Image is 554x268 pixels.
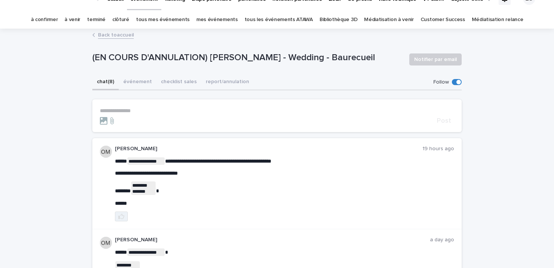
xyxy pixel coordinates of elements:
a: tous les événements ATAWA [245,11,313,29]
button: Post [434,117,454,124]
a: clôturé [112,11,129,29]
a: mes événements [196,11,238,29]
p: (EN COURS D'ANNULATION) [PERSON_NAME] - Wedding - Baurecueil [92,52,403,63]
span: Notifier par email [414,56,457,63]
p: Follow [433,79,449,85]
button: like this post [115,212,128,221]
p: [PERSON_NAME] [115,146,422,152]
p: a day ago [430,237,454,243]
button: Notifier par email [409,53,462,65]
a: tous mes événements [136,11,190,29]
span: Post [437,117,451,124]
a: Bibliothèque 3D [320,11,357,29]
a: Médiatisation à venir [364,11,414,29]
a: Médiatisation relance [472,11,523,29]
p: [PERSON_NAME] [115,237,430,243]
button: report/annulation [201,75,254,90]
a: Back toaccueil [98,30,134,39]
button: chat (8) [92,75,119,90]
a: à venir [64,11,80,29]
button: événement [119,75,156,90]
a: terminé [87,11,106,29]
a: à confirmer [31,11,58,29]
button: checklist sales [156,75,201,90]
p: 19 hours ago [422,146,454,152]
a: Customer Success [421,11,465,29]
